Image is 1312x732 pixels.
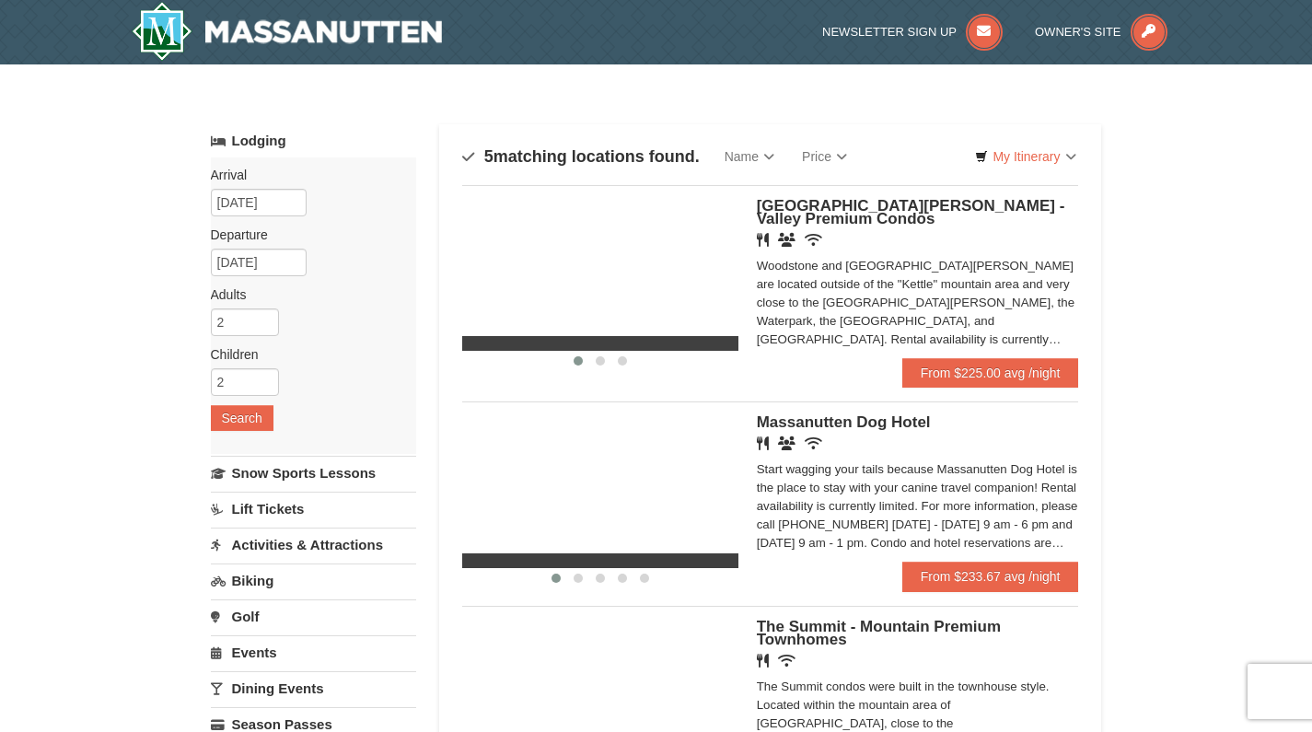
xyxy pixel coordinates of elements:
a: Snow Sports Lessons [211,456,416,490]
a: My Itinerary [963,143,1087,170]
i: Banquet Facilities [778,436,795,450]
a: Massanutten Resort [132,2,443,61]
div: Woodstone and [GEOGRAPHIC_DATA][PERSON_NAME] are located outside of the "Kettle" mountain area an... [757,257,1079,349]
button: Search [211,405,273,431]
label: Departure [211,226,402,244]
i: Restaurant [757,436,769,450]
a: Price [788,138,861,175]
div: Start wagging your tails because Massanutten Dog Hotel is the place to stay with your canine trav... [757,460,1079,552]
a: From $233.67 avg /night [902,562,1079,591]
a: Newsletter Sign Up [822,25,1003,39]
span: Massanutten Dog Hotel [757,413,931,431]
label: Adults [211,285,402,304]
i: Restaurant [757,233,769,247]
label: Children [211,345,402,364]
a: Owner's Site [1035,25,1167,39]
a: Lift Tickets [211,492,416,526]
img: Massanutten Resort Logo [132,2,443,61]
a: Activities & Attractions [211,528,416,562]
i: Restaurant [757,654,769,668]
a: Golf [211,599,416,633]
i: Wireless Internet (free) [805,233,822,247]
a: From $225.00 avg /night [902,358,1079,388]
i: Banquet Facilities [778,233,795,247]
span: The Summit - Mountain Premium Townhomes [757,618,1001,648]
a: Lodging [211,124,416,157]
a: Name [711,138,788,175]
a: Biking [211,564,416,598]
span: [GEOGRAPHIC_DATA][PERSON_NAME] - Valley Premium Condos [757,197,1065,227]
a: Dining Events [211,671,416,705]
span: Owner's Site [1035,25,1121,39]
i: Wireless Internet (free) [778,654,795,668]
label: Arrival [211,166,402,184]
a: Events [211,635,416,669]
span: Newsletter Sign Up [822,25,957,39]
i: Wireless Internet (free) [805,436,822,450]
